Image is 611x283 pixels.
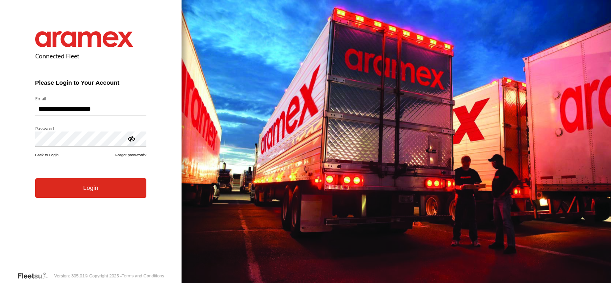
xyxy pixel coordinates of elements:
button: Login [35,178,147,198]
a: Terms and Conditions [122,273,164,278]
a: Back to Login [35,153,59,157]
a: Forgot password? [115,153,146,157]
h3: Please Login to Your Account [35,79,147,86]
div: © Copyright 2025 - [85,273,164,278]
img: Aramex [35,31,134,47]
label: Email [35,96,147,102]
a: Visit our Website [17,272,54,280]
div: Version: 305.01 [54,273,84,278]
h2: Connected Fleet [35,52,147,60]
label: Password [35,126,147,132]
